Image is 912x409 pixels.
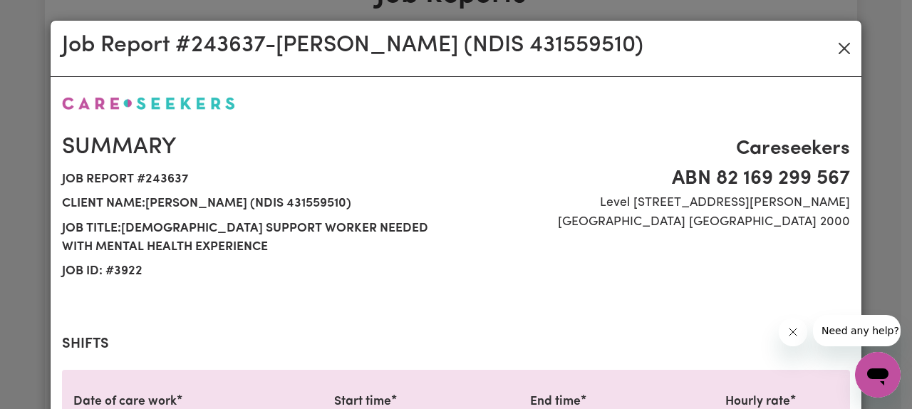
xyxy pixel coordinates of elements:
[62,259,447,284] span: Job ID: # 3922
[62,192,447,216] span: Client name: [PERSON_NAME] (NDIS 431559510)
[833,37,856,60] button: Close
[62,134,447,161] h2: Summary
[465,164,850,194] span: ABN 82 169 299 567
[779,318,807,346] iframe: Close message
[465,134,850,164] span: Careseekers
[465,213,850,232] span: [GEOGRAPHIC_DATA] [GEOGRAPHIC_DATA] 2000
[813,315,901,346] iframe: Message from company
[855,352,901,398] iframe: Button to launch messaging window
[62,97,235,110] img: Careseekers logo
[62,32,643,59] h2: Job Report # 243637 - [PERSON_NAME] (NDIS 431559510)
[62,167,447,192] span: Job report # 243637
[62,217,447,260] span: Job title: [DEMOGRAPHIC_DATA] Support Worker needed with mental health experience
[62,336,850,353] h2: Shifts
[465,194,850,212] span: Level [STREET_ADDRESS][PERSON_NAME]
